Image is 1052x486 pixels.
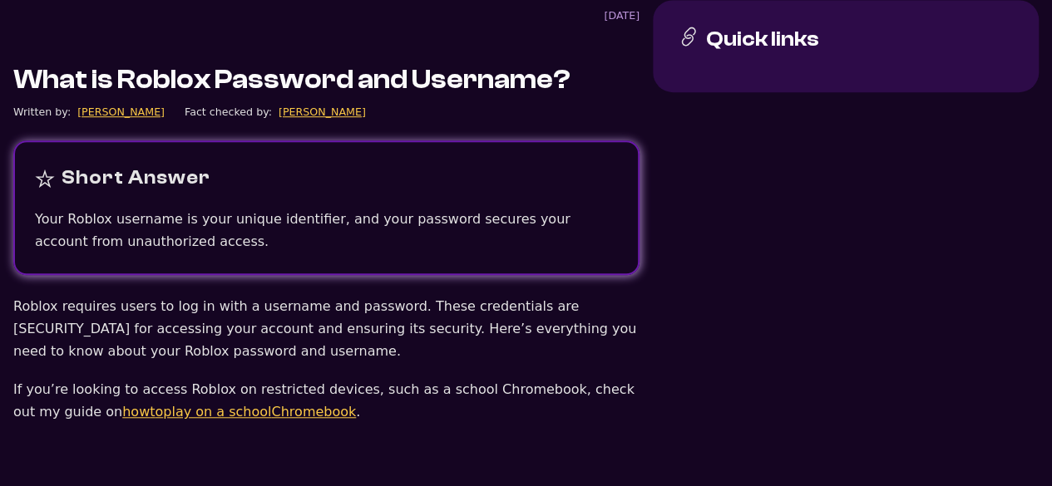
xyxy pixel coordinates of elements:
[62,162,210,194] div: Short Answer
[13,298,636,359] span: Roblox requires users to log in with a username and password. These credentials are [SECURITY_DAT...
[13,378,640,423] p: If you’re looking to access Roblox on restricted devices, such as a school Chromebook, check out ...
[163,404,271,420] a: play on a school
[150,404,155,420] a: t
[77,103,165,120] a: [PERSON_NAME]
[706,27,819,52] h3: Quick links
[155,404,163,420] a: o
[271,404,356,420] a: Chromebook
[279,103,366,120] a: [PERSON_NAME]
[35,211,570,249] span: Your Roblox username is your unique identifier, and your password secures your account from unaut...
[122,404,150,420] a: how
[13,103,71,120] div: Written by:
[185,103,272,120] div: Fact checked by:
[13,64,570,96] h1: What is Roblox Password and Username?
[604,7,640,24] div: [DATE]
